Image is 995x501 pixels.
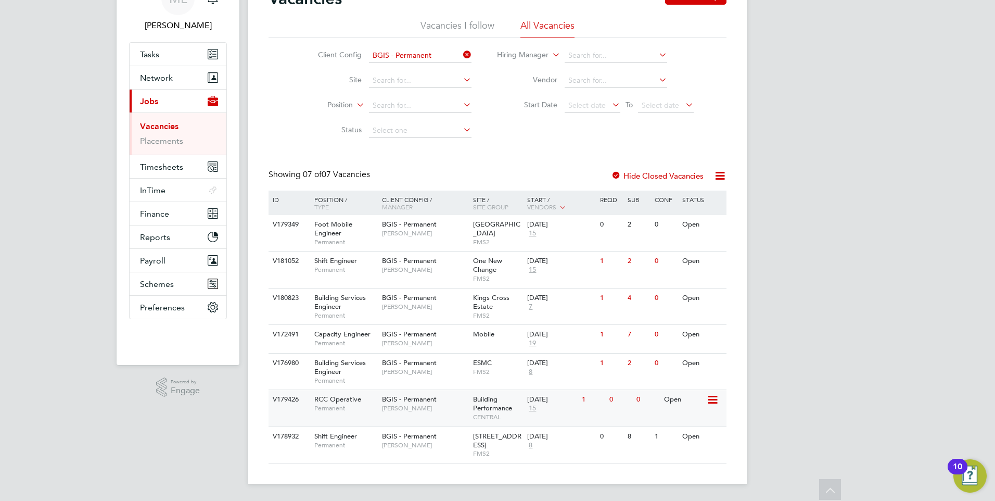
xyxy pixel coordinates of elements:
button: InTime [130,179,226,202]
span: FMS2 [473,311,522,320]
button: Schemes [130,272,226,295]
span: [GEOGRAPHIC_DATA] [473,220,520,237]
span: [PERSON_NAME] [382,368,468,376]
span: Permanent [314,238,377,246]
label: Start Date [497,100,557,109]
span: Permanent [314,404,377,412]
span: Type [314,203,329,211]
span: FMS2 [473,449,522,458]
span: To [622,98,636,111]
label: Site [302,75,362,84]
button: Jobs [130,90,226,112]
span: Payroll [140,256,165,266]
span: ESMC [473,358,492,367]
label: Vendor [497,75,557,84]
div: Reqd [597,191,624,208]
button: Reports [130,226,226,248]
span: FMS2 [473,238,522,246]
span: [PERSON_NAME] [382,404,468,412]
span: Building Services Engineer [314,293,366,311]
div: [DATE] [527,257,595,266]
div: [DATE] [527,294,595,303]
span: Permanent [314,441,377,449]
button: Network [130,66,226,89]
div: 2 [625,354,652,373]
span: Schemes [140,279,174,289]
label: Status [302,125,362,134]
span: FMS2 [473,274,522,283]
button: Payroll [130,249,226,272]
div: ID [270,191,307,208]
span: [PERSON_NAME] [382,266,468,274]
label: Client Config [302,50,362,59]
input: Search for... [369,48,471,63]
span: Select date [568,101,606,110]
label: Position [293,100,353,110]
span: Building Services Engineer [314,358,366,376]
div: V180823 [270,289,307,308]
div: 8 [625,427,652,446]
div: Jobs [130,112,226,155]
span: 19 [527,339,538,348]
span: Permanent [314,377,377,385]
div: Status [680,191,725,208]
button: Open Resource Center, 10 new notifications [953,459,987,493]
span: [PERSON_NAME] [382,339,468,347]
span: Engage [171,386,200,395]
div: 1 [597,354,624,373]
div: 0 [652,252,679,271]
span: 15 [527,404,538,413]
a: Go to home page [129,330,227,346]
div: V172491 [270,325,307,344]
div: 0 [652,215,679,234]
img: fastbook-logo-retina.png [130,330,227,346]
span: Select date [642,101,679,110]
div: 1 [597,325,624,344]
div: 0 [607,390,634,409]
a: Tasks [130,43,226,66]
div: V178932 [270,427,307,446]
span: Foot Mobile Engineer [314,220,352,237]
div: 2 [625,215,652,234]
div: 0 [652,289,679,308]
div: Open [680,325,725,344]
div: Conf [652,191,679,208]
div: 4 [625,289,652,308]
span: RCC Operative [314,395,361,404]
div: Open [680,215,725,234]
input: Search for... [369,73,471,88]
div: V181052 [270,252,307,271]
span: Reports [140,232,170,242]
span: Powered by [171,378,200,386]
span: Michael LLoyd [129,19,227,32]
span: One New Change [473,256,502,274]
div: Open [680,252,725,271]
a: Vacancies [140,121,178,131]
div: [DATE] [527,359,595,368]
div: [DATE] [527,395,577,404]
span: 8 [527,441,534,450]
button: Finance [130,202,226,225]
li: Vacancies I follow [420,19,494,38]
div: 1 [597,289,624,308]
span: Shift Engineer [314,432,357,441]
span: 15 [527,266,538,274]
div: Start / [525,191,597,217]
div: Client Config / [379,191,470,216]
span: CENTRAL [473,413,522,421]
span: BGIS - Permanent [382,395,437,404]
a: Powered byEngage [156,378,200,397]
span: Shift Engineer [314,256,357,265]
button: Timesheets [130,155,226,178]
div: 2 [625,252,652,271]
span: Building Performance [473,395,512,412]
span: Vendors [527,203,556,211]
div: [DATE] [527,220,595,229]
div: Open [661,390,707,409]
a: Placements [140,136,183,146]
div: Showing [269,169,372,180]
div: 0 [597,215,624,234]
div: 7 [625,325,652,344]
div: 0 [652,325,679,344]
span: Preferences [140,303,185,312]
